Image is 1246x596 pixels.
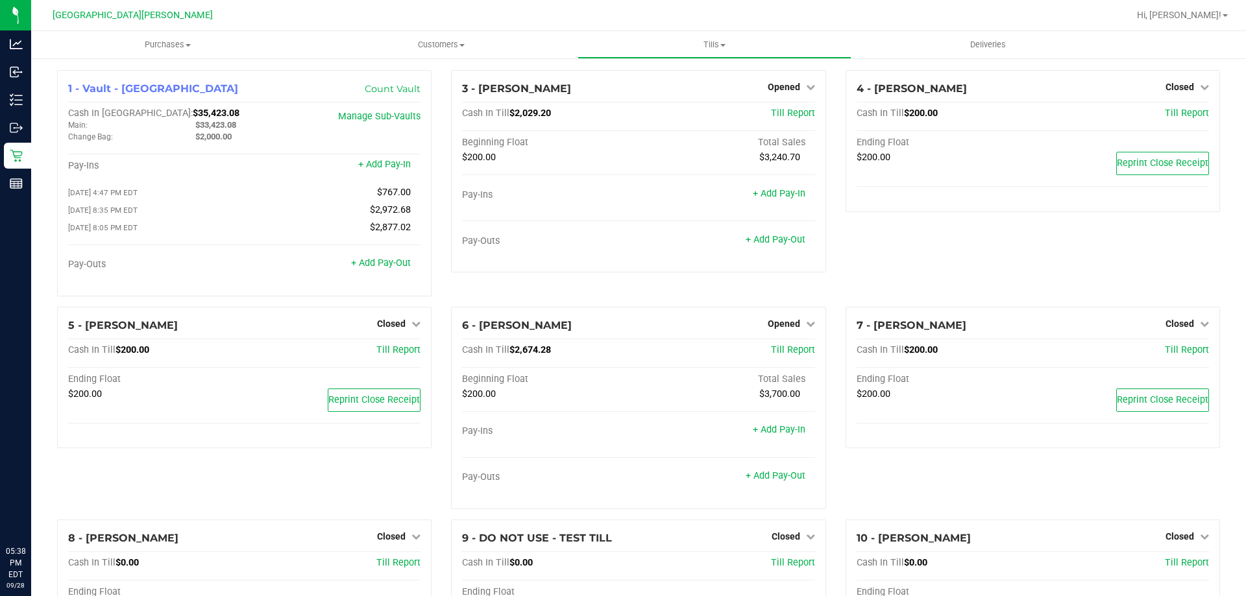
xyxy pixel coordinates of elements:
span: Cash In Till [462,557,509,568]
span: [DATE] 4:47 PM EDT [68,188,138,197]
a: Till Report [771,344,815,355]
span: 1 - Vault - [GEOGRAPHIC_DATA] [68,82,238,95]
span: $2,674.28 [509,344,551,355]
span: Reprint Close Receipt [1117,394,1208,405]
span: $200.00 [462,388,496,399]
span: Opened [768,318,800,329]
span: $200.00 [116,344,149,355]
a: Till Report [376,344,421,355]
div: Beginning Float [462,137,639,149]
span: Tills [578,39,850,51]
span: $3,700.00 [759,388,800,399]
span: [GEOGRAPHIC_DATA][PERSON_NAME] [53,10,213,21]
div: Ending Float [68,374,245,385]
span: Closed [1166,318,1194,329]
a: + Add Pay-Out [746,470,805,481]
span: Cash In Till [857,557,904,568]
span: $0.00 [509,557,533,568]
div: Pay-Outs [68,259,245,270]
span: Cash In Till [857,344,904,355]
inline-svg: Retail [10,149,23,162]
span: $3,240.70 [759,152,800,163]
div: Pay-Outs [462,235,639,247]
div: Total Sales [639,374,815,385]
span: $35,423.08 [193,108,239,119]
span: Closed [772,531,800,542]
div: Pay-Ins [68,160,245,172]
a: Tills [578,31,851,58]
span: Closed [377,531,406,542]
a: Till Report [771,557,815,568]
span: 7 - [PERSON_NAME] [857,319,966,331]
div: Pay-Outs [462,471,639,483]
span: Cash In Till [462,344,509,355]
a: Count Vault [365,83,421,95]
div: Pay-Ins [462,425,639,437]
span: Change Bag: [68,132,113,141]
span: [DATE] 8:35 PM EDT [68,206,138,215]
span: $200.00 [462,152,496,163]
span: Opened [768,82,800,92]
span: $200.00 [857,152,890,163]
a: Purchases [31,31,304,58]
span: [DATE] 8:05 PM EDT [68,223,138,232]
a: Till Report [1165,108,1209,119]
a: + Add Pay-In [358,159,411,170]
div: Total Sales [639,137,815,149]
a: Deliveries [851,31,1125,58]
span: $2,000.00 [195,132,232,141]
a: Till Report [771,108,815,119]
div: Pay-Ins [462,189,639,201]
span: Closed [1166,82,1194,92]
button: Reprint Close Receipt [1116,388,1209,412]
span: Cash In Till [462,108,509,119]
span: $200.00 [857,388,890,399]
a: Till Report [376,557,421,568]
button: Reprint Close Receipt [1116,152,1209,175]
div: Ending Float [857,137,1033,149]
span: Cash In Till [857,108,904,119]
span: 4 - [PERSON_NAME] [857,82,967,95]
inline-svg: Reports [10,177,23,190]
span: Main: [68,121,88,130]
span: Reprint Close Receipt [1117,158,1208,169]
span: 6 - [PERSON_NAME] [462,319,572,331]
span: Purchases [31,39,304,51]
iframe: Resource center [13,492,52,531]
span: 5 - [PERSON_NAME] [68,319,178,331]
span: $33,423.08 [195,120,236,130]
span: Closed [377,318,406,329]
p: 05:38 PM EDT [6,545,25,580]
span: $0.00 [116,557,139,568]
inline-svg: Inbound [10,66,23,78]
a: Till Report [1165,344,1209,355]
span: $2,972.68 [370,204,411,215]
inline-svg: Outbound [10,121,23,134]
a: + Add Pay-In [753,424,805,435]
a: + Add Pay-In [753,188,805,199]
span: Hi, [PERSON_NAME]! [1137,10,1221,20]
a: + Add Pay-Out [351,257,411,268]
div: Ending Float [857,374,1033,385]
span: 3 - [PERSON_NAME] [462,82,571,95]
span: Deliveries [953,39,1023,51]
span: Cash In Till [68,557,116,568]
a: Till Report [1165,557,1209,568]
button: Reprint Close Receipt [328,388,421,412]
a: Manage Sub-Vaults [338,111,421,122]
span: $2,029.20 [509,108,551,119]
span: 9 - DO NOT USE - TEST TILL [462,532,612,544]
p: 09/28 [6,580,25,590]
span: $2,877.02 [370,222,411,233]
inline-svg: Inventory [10,93,23,106]
span: $200.00 [904,108,938,119]
span: Reprint Close Receipt [328,394,420,405]
span: Customers [305,39,577,51]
